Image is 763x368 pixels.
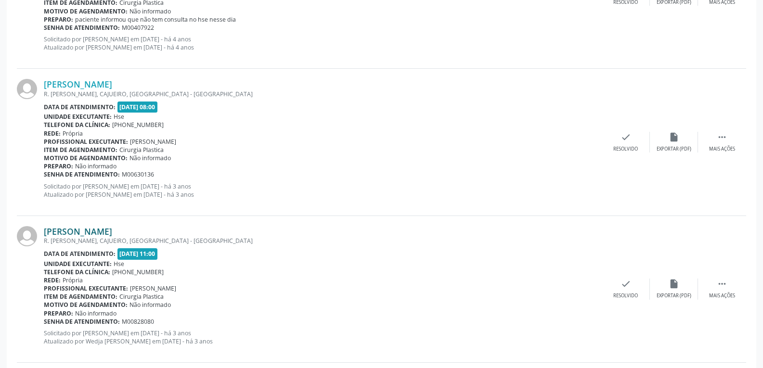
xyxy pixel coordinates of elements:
b: Unidade executante: [44,260,112,268]
p: Solicitado por [PERSON_NAME] em [DATE] - há 3 anos Atualizado por Wedja [PERSON_NAME] em [DATE] -... [44,329,602,345]
a: [PERSON_NAME] [44,79,112,89]
div: R. [PERSON_NAME], CAJUEIRO, [GEOGRAPHIC_DATA] - [GEOGRAPHIC_DATA] [44,90,602,98]
b: Profissional executante: [44,138,128,146]
p: Solicitado por [PERSON_NAME] em [DATE] - há 3 anos Atualizado por [PERSON_NAME] em [DATE] - há 3 ... [44,182,602,199]
span: Não informado [129,7,171,15]
span: M00828080 [122,317,154,326]
img: img [17,79,37,99]
b: Item de agendamento: [44,292,117,301]
p: Solicitado por [PERSON_NAME] em [DATE] - há 4 anos Atualizado por [PERSON_NAME] em [DATE] - há 4 ... [44,35,602,51]
div: Mais ações [709,292,735,299]
b: Telefone da clínica: [44,268,110,276]
b: Telefone da clínica: [44,121,110,129]
span: [PHONE_NUMBER] [112,268,164,276]
b: Senha de atendimento: [44,170,120,178]
span: [PHONE_NUMBER] [112,121,164,129]
b: Preparo: [44,309,73,317]
img: img [17,226,37,246]
a: [PERSON_NAME] [44,226,112,237]
i: insert_drive_file [669,132,679,142]
span: paciente informou que não tem consulta no hse nesse dia [75,15,236,24]
i: check [621,132,631,142]
b: Motivo de agendamento: [44,301,128,309]
b: Senha de atendimento: [44,317,120,326]
span: [PERSON_NAME] [130,138,176,146]
span: Própria [63,129,83,138]
div: Mais ações [709,146,735,152]
b: Senha de atendimento: [44,24,120,32]
div: Exportar (PDF) [657,146,691,152]
b: Preparo: [44,162,73,170]
b: Motivo de agendamento: [44,7,128,15]
i:  [717,132,727,142]
b: Profissional executante: [44,284,128,292]
b: Preparo: [44,15,73,24]
span: Não informado [75,309,116,317]
b: Data de atendimento: [44,103,116,111]
div: Resolvido [613,292,638,299]
div: Exportar (PDF) [657,292,691,299]
span: Não informado [75,162,116,170]
div: R. [PERSON_NAME], CAJUEIRO, [GEOGRAPHIC_DATA] - [GEOGRAPHIC_DATA] [44,237,602,245]
span: Cirurgia Plastica [119,292,164,301]
span: [DATE] 08:00 [117,102,158,113]
span: Hse [114,113,124,121]
b: Rede: [44,276,61,284]
span: Própria [63,276,83,284]
i: check [621,279,631,289]
i:  [717,279,727,289]
span: Não informado [129,154,171,162]
i: insert_drive_file [669,279,679,289]
span: Não informado [129,301,171,309]
div: Resolvido [613,146,638,152]
b: Data de atendimento: [44,250,116,258]
span: Hse [114,260,124,268]
span: [DATE] 11:00 [117,248,158,259]
b: Item de agendamento: [44,146,117,154]
b: Unidade executante: [44,113,112,121]
b: Rede: [44,129,61,138]
span: M00630136 [122,170,154,178]
span: M00407922 [122,24,154,32]
b: Motivo de agendamento: [44,154,128,162]
span: [PERSON_NAME] [130,284,176,292]
span: Cirurgia Plastica [119,146,164,154]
